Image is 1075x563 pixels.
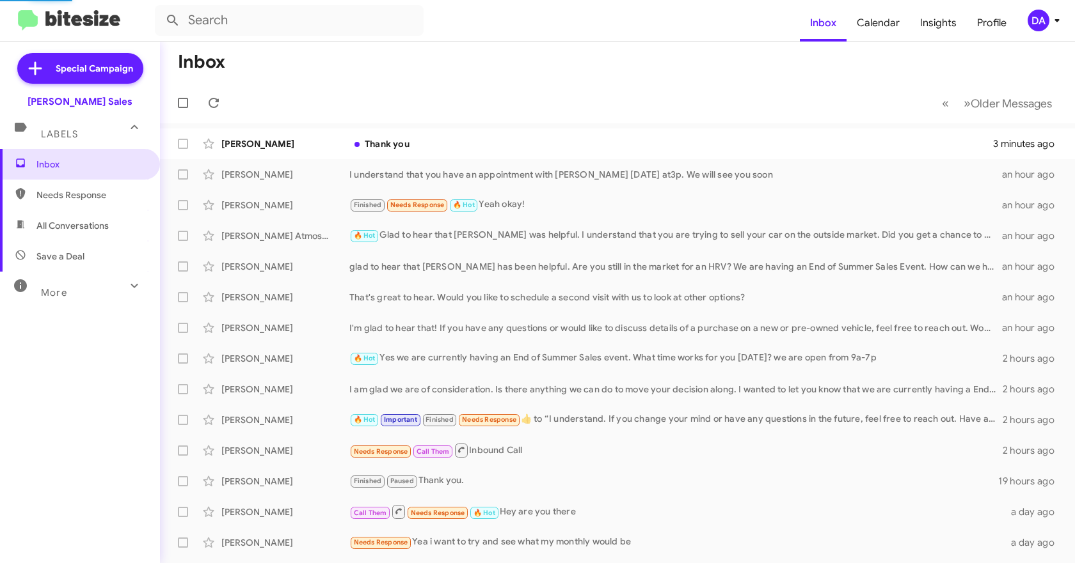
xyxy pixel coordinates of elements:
[426,415,454,424] span: Finished
[417,447,450,456] span: Call Them
[453,201,475,209] span: 🔥 Hot
[349,383,1003,396] div: I am glad we are of consideration. Is there anything we can do to move your decision along. I wan...
[1006,505,1065,518] div: a day ago
[349,260,1002,273] div: glad to hear that [PERSON_NAME] has been helpful. Are you still in the market for an HRV? We are ...
[474,509,495,517] span: 🔥 Hot
[462,415,516,424] span: Needs Response
[41,128,78,140] span: Labels
[221,229,349,242] div: [PERSON_NAME] Atmosfera
[349,197,1002,212] div: Yeah okay!
[349,412,1003,427] div: ​👍​ to “ I understand. If you change your mind or have any questions in the future, feel free to ...
[36,158,145,171] span: Inbox
[1006,536,1065,549] div: a day ago
[993,137,1065,150] div: 3 minutes ago
[221,291,349,304] div: [PERSON_NAME]
[1017,10,1061,31] button: DA
[935,90,1060,116] nav: Page navigation example
[221,383,349,396] div: [PERSON_NAME]
[221,475,349,488] div: [PERSON_NAME]
[1003,413,1065,426] div: 2 hours ago
[349,535,1006,550] div: Yea i want to try and see what my monthly would be
[956,90,1060,116] button: Next
[354,509,387,517] span: Call Them
[1002,321,1065,334] div: an hour ago
[354,477,382,485] span: Finished
[349,474,998,488] div: Thank you.
[349,504,1006,520] div: Hey are you there
[390,477,414,485] span: Paused
[1003,352,1065,365] div: 2 hours ago
[354,231,376,240] span: 🔥 Hot
[800,4,847,42] a: Inbox
[221,168,349,181] div: [PERSON_NAME]
[178,52,225,72] h1: Inbox
[221,444,349,457] div: [PERSON_NAME]
[354,538,408,546] span: Needs Response
[221,413,349,426] div: [PERSON_NAME]
[36,189,145,201] span: Needs Response
[1002,199,1065,212] div: an hour ago
[1003,444,1065,457] div: 2 hours ago
[998,475,1065,488] div: 19 hours ago
[384,415,417,424] span: Important
[1002,291,1065,304] div: an hour ago
[964,95,971,111] span: »
[36,219,109,232] span: All Conversations
[1002,260,1065,273] div: an hour ago
[354,415,376,424] span: 🔥 Hot
[17,53,143,84] a: Special Campaign
[221,260,349,273] div: [PERSON_NAME]
[349,442,1003,458] div: Inbound Call
[221,536,349,549] div: [PERSON_NAME]
[349,321,1002,334] div: I'm glad to hear that! If you have any questions or would like to discuss details of a purchase o...
[1003,383,1065,396] div: 2 hours ago
[910,4,967,42] a: Insights
[942,95,949,111] span: «
[221,199,349,212] div: [PERSON_NAME]
[155,5,424,36] input: Search
[349,168,1002,181] div: I understand that you have an appointment with [PERSON_NAME] [DATE] at3p. We will see you soon
[1002,168,1065,181] div: an hour ago
[221,505,349,518] div: [PERSON_NAME]
[390,201,445,209] span: Needs Response
[967,4,1017,42] a: Profile
[28,95,132,108] div: [PERSON_NAME] Sales
[349,228,1002,243] div: Glad to hear that [PERSON_NAME] was helpful. I understand that you are trying to sell your car on...
[349,291,1002,304] div: That's great to hear. Would you like to schedule a second visit with us to look at other options?
[354,201,382,209] span: Finished
[1002,229,1065,242] div: an hour ago
[349,351,1003,366] div: Yes we are currently having an End of Summer Sales event. What time works for you [DATE]? we are ...
[221,137,349,150] div: [PERSON_NAME]
[971,96,1052,111] span: Older Messages
[221,352,349,365] div: [PERSON_NAME]
[41,287,67,298] span: More
[411,509,465,517] span: Needs Response
[221,321,349,334] div: [PERSON_NAME]
[847,4,910,42] a: Calendar
[354,354,376,362] span: 🔥 Hot
[36,250,84,263] span: Save a Deal
[349,137,993,150] div: Thank you
[56,62,133,75] span: Special Campaign
[354,447,408,456] span: Needs Response
[934,90,957,116] button: Previous
[1028,10,1049,31] div: DA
